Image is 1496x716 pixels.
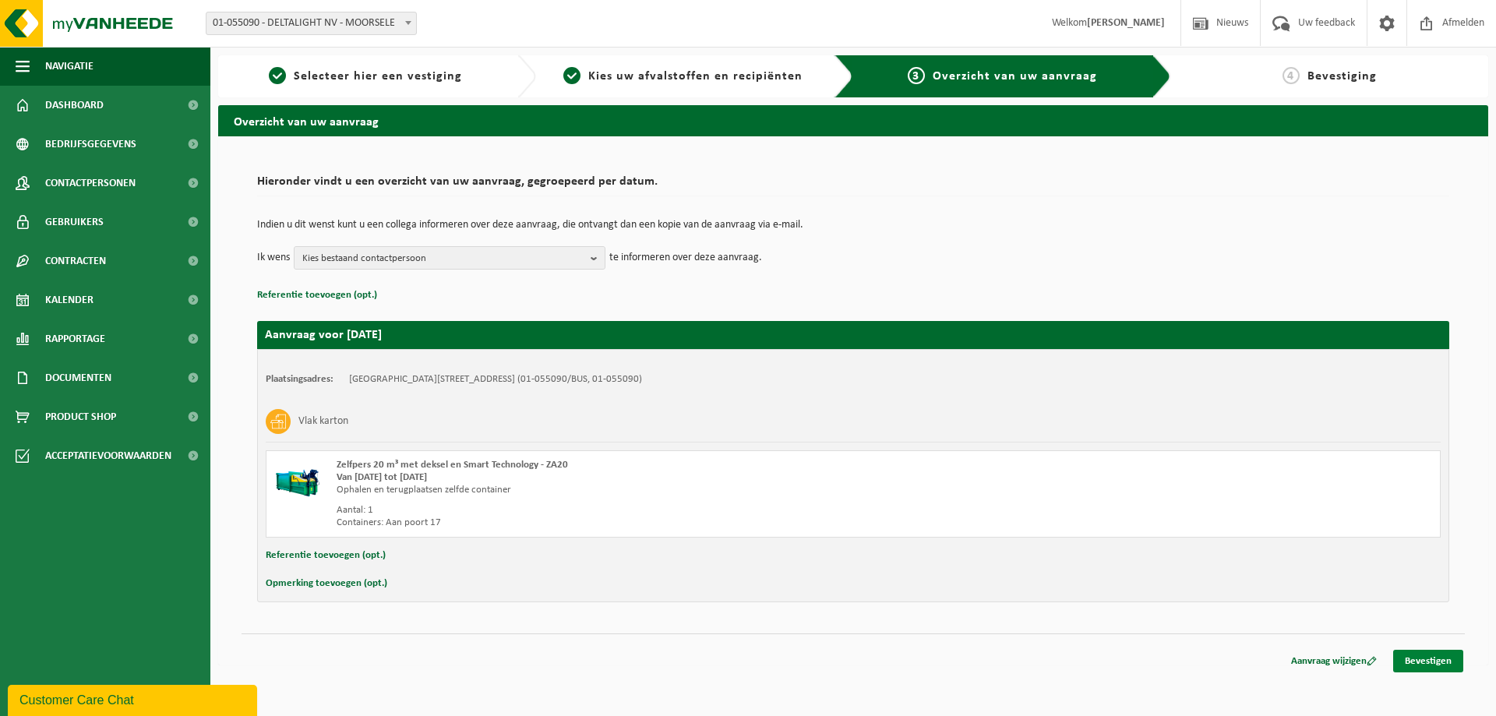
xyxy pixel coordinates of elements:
span: Contracten [45,242,106,280]
span: Selecteer hier een vestiging [294,70,462,83]
button: Referentie toevoegen (opt.) [266,545,386,566]
h2: Overzicht van uw aanvraag [218,105,1488,136]
span: Kalender [45,280,93,319]
p: Indien u dit wenst kunt u een collega informeren over deze aanvraag, die ontvangt dan een kopie v... [257,220,1449,231]
h3: Vlak karton [298,409,348,434]
a: Bevestigen [1393,650,1463,672]
button: Referentie toevoegen (opt.) [257,285,377,305]
span: 01-055090 - DELTALIGHT NV - MOORSELE [206,12,416,34]
span: Dashboard [45,86,104,125]
img: HK-XZ-20-GN-12.png [274,459,321,506]
span: 3 [908,67,925,84]
span: Rapportage [45,319,105,358]
span: Gebruikers [45,203,104,242]
span: Overzicht van uw aanvraag [933,70,1097,83]
div: Containers: Aan poort 17 [337,517,916,529]
a: Aanvraag wijzigen [1279,650,1388,672]
strong: Plaatsingsadres: [266,374,333,384]
td: [GEOGRAPHIC_DATA][STREET_ADDRESS] (01-055090/BUS, 01-055090) [349,373,642,386]
span: Kies uw afvalstoffen en recipiënten [588,70,803,83]
span: 01-055090 - DELTALIGHT NV - MOORSELE [206,12,417,35]
span: Zelfpers 20 m³ met deksel en Smart Technology - ZA20 [337,460,568,470]
div: Aantal: 1 [337,504,916,517]
p: te informeren over deze aanvraag. [609,246,762,270]
span: 2 [563,67,580,84]
span: 1 [269,67,286,84]
span: Contactpersonen [45,164,136,203]
button: Opmerking toevoegen (opt.) [266,573,387,594]
strong: Van [DATE] tot [DATE] [337,472,427,482]
div: Ophalen en terugplaatsen zelfde container [337,484,916,496]
strong: [PERSON_NAME] [1087,17,1165,29]
span: 4 [1283,67,1300,84]
span: Bevestiging [1307,70,1377,83]
span: Documenten [45,358,111,397]
h2: Hieronder vindt u een overzicht van uw aanvraag, gegroepeerd per datum. [257,175,1449,196]
span: Product Shop [45,397,116,436]
iframe: chat widget [8,682,260,716]
a: 2Kies uw afvalstoffen en recipiënten [544,67,823,86]
span: Acceptatievoorwaarden [45,436,171,475]
button: Kies bestaand contactpersoon [294,246,605,270]
span: Navigatie [45,47,93,86]
span: Bedrijfsgegevens [45,125,136,164]
strong: Aanvraag voor [DATE] [265,329,382,341]
span: Kies bestaand contactpersoon [302,247,584,270]
a: 1Selecteer hier een vestiging [226,67,505,86]
p: Ik wens [257,246,290,270]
